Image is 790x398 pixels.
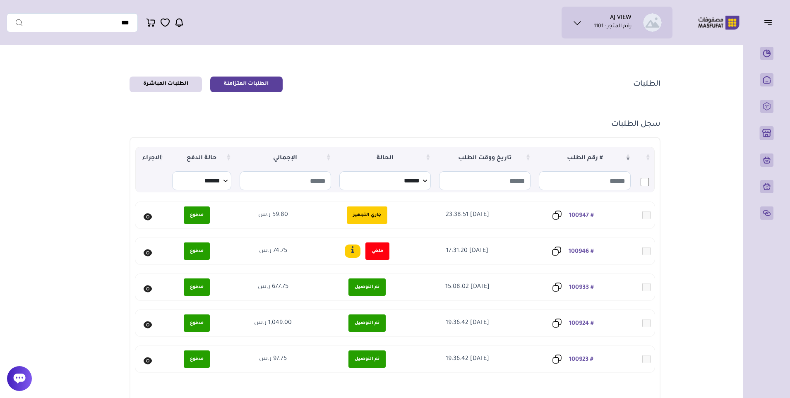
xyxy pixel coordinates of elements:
[446,320,489,326] span: [DATE] 19:36:42
[643,13,662,32] img: AJ VIEW
[168,147,235,170] th: حالة الدفع : activate to sort column ascending
[348,350,386,368] span: تم التوصيل
[335,147,435,170] th: الحالة : activate to sort column ascending
[569,212,594,219] a: # 100947
[184,314,210,332] span: مدفوع
[130,77,202,92] a: الطلبات المباشرة
[235,147,336,170] th: الإجمالي : activate to sort column ascending
[435,147,535,170] div: تاريخ ووقت الطلب
[535,147,635,170] th: # رقم الطلب : activate to sort column ascending
[135,147,168,170] div: الاجراء
[348,278,386,296] span: تم التوصيل
[235,147,336,170] div: الإجمالي
[230,274,317,300] td: 677.75 ر.س
[135,147,168,170] th: الاجراء : activate to sort column ascending
[569,356,593,363] a: # 100923
[184,206,210,224] span: مدفوع
[348,314,386,332] span: تم التوصيل
[569,248,594,255] a: # 100946
[184,242,210,260] span: مدفوع
[184,278,210,296] span: مدفوع
[230,202,317,228] td: 59.80 ر.س
[610,14,632,23] h1: AJ VIEW
[230,310,317,336] td: 1,049.00 ر.س
[535,147,635,170] div: # رقم الطلب
[569,284,594,291] a: # 100933
[692,14,745,31] img: Logo
[446,356,489,362] span: [DATE] 19:36:42
[230,346,317,372] td: 97.75 ر.س
[594,23,632,31] p: رقم المتجر : 1101
[633,79,660,89] h1: الطلبات
[168,147,235,170] div: حالة الدفع
[365,242,389,260] span: ملغي
[446,248,488,254] span: [DATE] 17:31:20
[446,212,489,218] span: [DATE] 23:38:51
[435,147,535,170] th: تاريخ ووقت الطلب : activate to sort column ascending
[230,238,317,264] td: 74.75 ر.س
[184,350,210,368] span: مدفوع
[611,120,660,129] h1: سجل الطلبات
[445,284,490,290] span: [DATE] 15:08:02
[569,320,594,327] a: # 100924
[335,147,435,170] div: الحالة
[635,147,655,170] th: : activate to sort column ascending
[210,77,283,92] a: الطلبات المتزامنة
[347,206,387,224] span: جاري التجهيز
